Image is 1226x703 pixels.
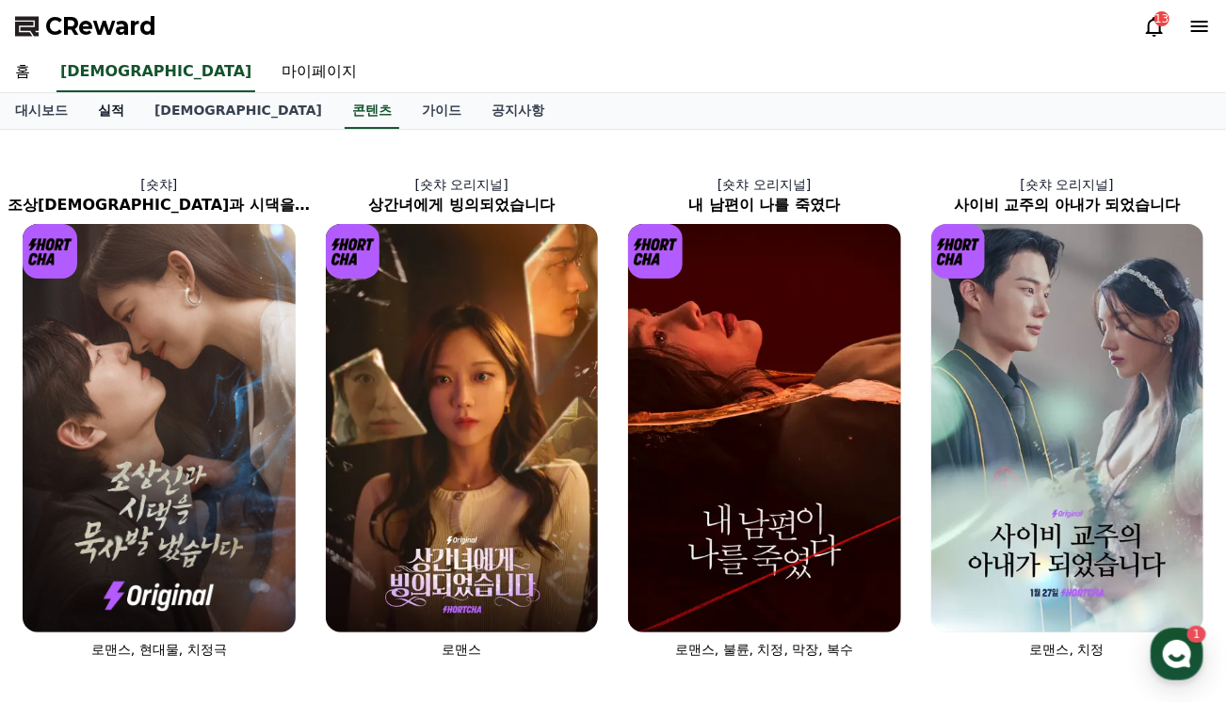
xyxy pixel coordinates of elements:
[83,93,139,129] a: 실적
[1143,15,1166,38] a: 13
[916,160,1219,674] a: [숏챠 오리지널] 사이비 교주의 아내가 되었습니다 사이비 교주의 아내가 되었습니다 [object Object] Logo 로맨스, 치정
[311,175,614,194] p: [숏챠 오리지널]
[191,546,198,561] span: 1
[931,224,1204,632] img: 사이비 교주의 아내가 되었습니다
[613,160,916,674] a: [숏챠 오리지널] 내 남편이 나를 죽였다 내 남편이 나를 죽였다 [object Object] Logo 로맨스, 불륜, 치정, 막장, 복수
[628,224,683,279] img: [object Object] Logo
[23,224,77,279] img: [object Object] Logo
[442,642,481,657] span: 로맨스
[45,11,156,41] span: CReward
[613,175,916,194] p: [숏챠 오리지널]
[675,642,854,657] span: 로맨스, 불륜, 치정, 막장, 복수
[8,194,311,216] h2: 조상[DEMOGRAPHIC_DATA]과 시댁을 묵사발 냈습니다
[8,160,311,674] a: [숏챠] 조상[DEMOGRAPHIC_DATA]과 시댁을 묵사발 냈습니다 조상신과 시댁을 묵사발 냈습니다 [object Object] Logo 로맨스, 현대물, 치정극
[1154,11,1170,26] div: 13
[8,175,311,194] p: [숏챠]
[1030,642,1105,657] span: 로맨스, 치정
[931,224,986,279] img: [object Object] Logo
[326,224,380,279] img: [object Object] Logo
[23,224,296,632] img: 조상신과 시댁을 묵사발 냈습니다
[916,175,1219,194] p: [숏챠 오리지널]
[311,160,614,674] a: [숏챠 오리지널] 상간녀에게 빙의되었습니다 상간녀에게 빙의되었습니다 [object Object] Logo 로맨스
[407,93,476,129] a: 가이드
[243,547,362,594] a: 설정
[916,194,1219,216] h2: 사이비 교주의 아내가 되었습니다
[56,53,255,92] a: [DEMOGRAPHIC_DATA]
[326,224,599,632] img: 상간녀에게 빙의되었습니다
[139,93,337,129] a: [DEMOGRAPHIC_DATA]
[15,11,156,41] a: CReward
[628,224,901,632] img: 내 남편이 나를 죽였다
[59,575,71,590] span: 홈
[613,194,916,216] h2: 내 남편이 나를 죽였다
[476,93,559,129] a: 공지사항
[345,93,399,129] a: 콘텐츠
[291,575,314,590] span: 설정
[6,547,124,594] a: 홈
[91,642,227,657] span: 로맨스, 현대물, 치정극
[266,53,372,92] a: 마이페이지
[311,194,614,216] h2: 상간녀에게 빙의되었습니다
[124,547,243,594] a: 1대화
[172,576,195,591] span: 대화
